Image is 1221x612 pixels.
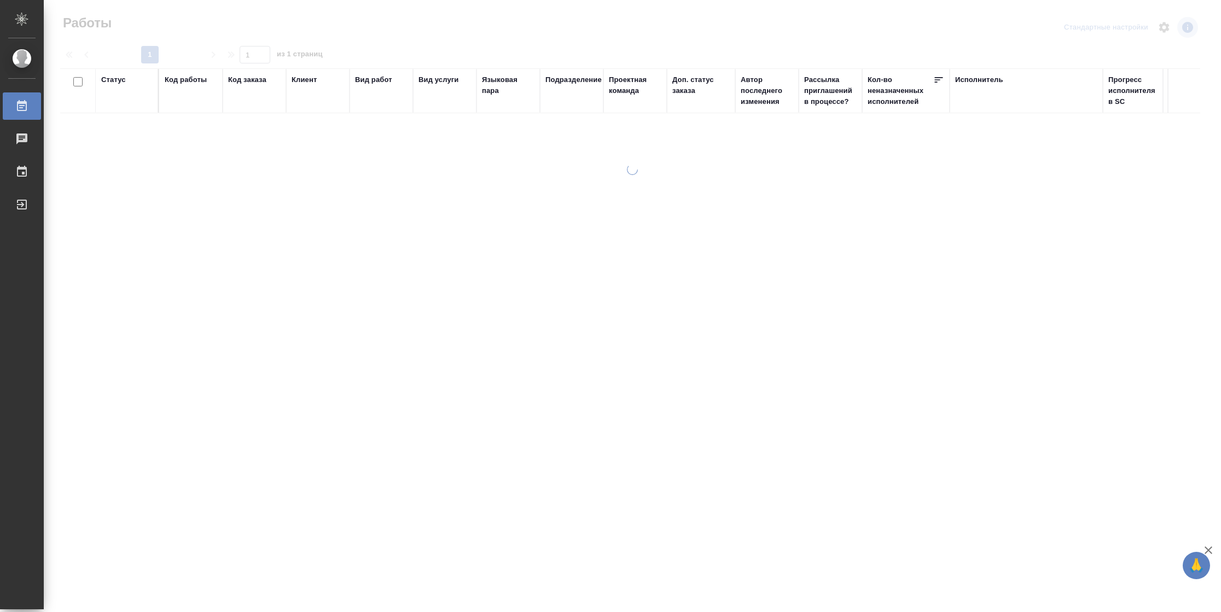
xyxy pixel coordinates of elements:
div: Клиент [292,74,317,85]
div: Прогресс исполнителя в SC [1108,74,1158,107]
div: Кол-во неназначенных исполнителей [868,74,933,107]
span: 🙏 [1187,554,1206,577]
div: Языковая пара [482,74,534,96]
button: 🙏 [1183,552,1210,579]
div: Вид работ [355,74,392,85]
div: Рассылка приглашений в процессе? [804,74,857,107]
div: Вид услуги [418,74,459,85]
div: Код работы [165,74,207,85]
div: Исполнитель [955,74,1003,85]
div: Статус [101,74,126,85]
div: Доп. статус заказа [672,74,730,96]
div: Автор последнего изменения [741,74,793,107]
div: Проектная команда [609,74,661,96]
div: Код заказа [228,74,266,85]
div: Подразделение [545,74,602,85]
